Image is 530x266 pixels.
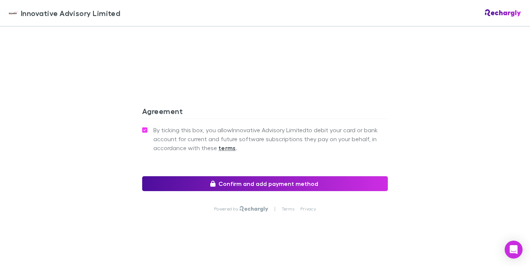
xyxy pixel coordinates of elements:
[153,126,388,152] span: By ticking this box, you allow Innovative Advisory Limited to debit your card or bank account for...
[240,206,268,212] img: Rechargly Logo
[214,206,240,212] p: Powered by
[282,206,294,212] a: Terms
[9,9,18,18] img: Innovative Advisory Limited's Logo
[274,206,275,212] p: |
[300,206,316,212] a: Privacy
[21,7,120,19] span: Innovative Advisory Limited
[485,9,521,17] img: Rechargly Logo
[505,241,523,259] div: Open Intercom Messenger
[142,107,388,118] h3: Agreement
[142,176,388,191] button: Confirm and add payment method
[218,144,236,152] strong: terms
